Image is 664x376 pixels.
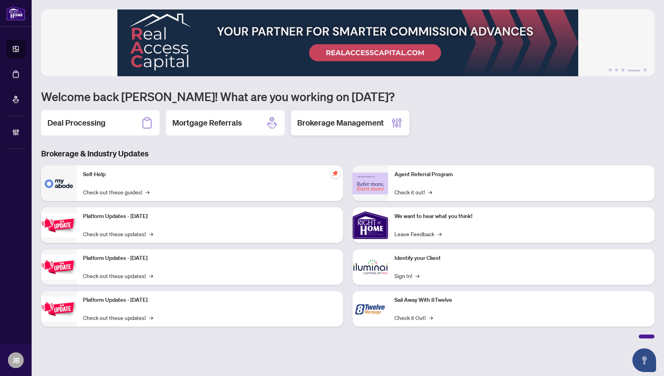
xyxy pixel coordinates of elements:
img: logo [6,6,25,21]
span: → [428,188,432,196]
a: Sign In!→ [394,271,419,280]
img: Platform Updates - June 23, 2025 [41,297,77,321]
a: Check out these updates!→ [83,229,153,238]
p: Agent Referral Program [394,170,648,179]
h2: Deal Processing [47,117,106,128]
button: 4 [628,68,640,71]
img: Platform Updates - July 8, 2025 [41,255,77,280]
p: Self-Help [83,170,337,179]
button: 5 [643,68,647,71]
a: Check it out!→ [394,188,432,196]
button: 1 [609,68,612,71]
p: Platform Updates - [DATE] [83,212,337,221]
span: → [149,229,153,238]
button: 2 [615,68,618,71]
span: pushpin [330,169,340,178]
a: Check out these updates!→ [83,313,153,322]
a: Leave Feedback→ [394,229,441,238]
a: Check it Out!→ [394,313,433,322]
img: Self-Help [41,165,77,201]
button: Open asap [632,348,656,372]
button: 3 [621,68,624,71]
span: JB [12,355,20,366]
img: We want to hear what you think! [353,207,388,243]
span: → [149,313,153,322]
img: Slide 3 [41,9,655,76]
p: Identify your Client [394,254,648,263]
span: → [429,313,433,322]
img: Platform Updates - July 21, 2025 [41,213,77,238]
span: → [149,271,153,280]
h3: Brokerage & Industry Updates [41,148,655,159]
p: We want to hear what you think! [394,212,648,221]
img: Identify your Client [353,249,388,285]
img: Sail Away With 8Twelve [353,291,388,327]
img: Agent Referral Program [353,173,388,194]
h1: Welcome back [PERSON_NAME]! What are you working on [DATE]? [41,89,655,104]
span: → [438,229,441,238]
h2: Brokerage Management [297,117,384,128]
p: Sail Away With 8Twelve [394,296,648,305]
p: Platform Updates - [DATE] [83,254,337,263]
a: Check out these updates!→ [83,271,153,280]
a: Check out these guides!→ [83,188,149,196]
h2: Mortgage Referrals [172,117,242,128]
span: → [145,188,149,196]
p: Platform Updates - [DATE] [83,296,337,305]
span: → [415,271,419,280]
